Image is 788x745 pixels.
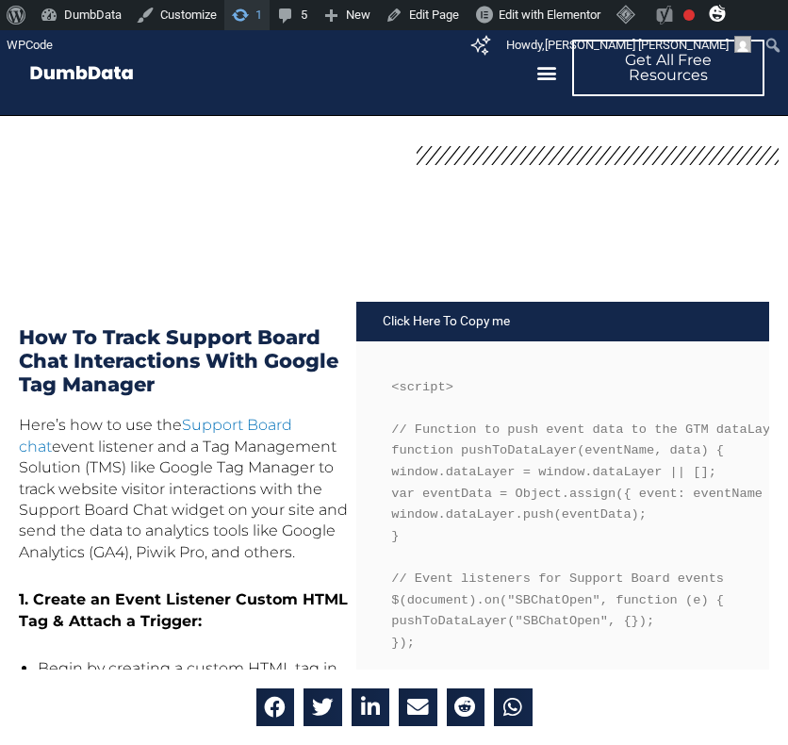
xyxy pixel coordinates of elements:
div: Focus keyphrase not set [683,9,695,21]
span: 1. Create an Event Listener Custom HTML Tag & Attach a Trigger: [19,590,348,629]
span: Edit with Elementor [499,8,600,22]
div: Share on email [399,688,437,727]
h2: How to track Support Board Chat Interactions with google tag manager [19,325,356,396]
div: Click Here To Copy me [356,302,769,341]
div: Share on reddit [447,688,485,727]
a: Howdy, [500,30,759,60]
div: Share on facebook [256,688,295,727]
span: Begin by creating a custom HTML tag in Google Tag Manager. [38,659,337,698]
span: Get All Free Resources [597,53,740,83]
a: Get All Free Resources [572,40,764,96]
img: svg+xml;base64,PHN2ZyB4bWxucz0iaHR0cDovL3d3dy53My5vcmcvMjAwMC9zdmciIHZpZXdCb3g9IjAgMCAzMiAzMiI+PG... [709,5,726,22]
div: Share on linkedin [352,688,390,727]
div: Share on whatsapp [494,688,533,727]
span: Here’s how to use the event listener and a Tag Management Solution (TMS) like Google Tag Manager ... [19,416,348,560]
span: [PERSON_NAME] [PERSON_NAME] [545,38,729,52]
a: Support Board chat [19,416,292,455]
div: Share on twitter [304,688,342,727]
div: Menu Toggle [532,58,563,89]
